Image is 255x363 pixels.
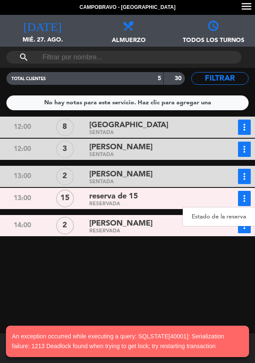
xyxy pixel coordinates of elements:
[239,193,249,204] i: more_vert
[1,191,44,206] div: 13:00
[6,326,249,357] notyf-toast: An exception occurred while executing a query: SQLSTATE[40001]: Serialization failure: 1213 Deadl...
[1,218,44,233] div: 14:00
[239,144,249,154] i: more_vert
[239,122,249,132] i: more_vert
[1,142,44,157] div: 12:00
[56,118,74,136] div: 8
[89,131,212,135] div: SENTADA
[56,140,74,158] div: 3
[158,75,161,81] strong: 5
[19,52,29,62] i: search
[89,229,212,233] div: RESERVADA
[44,98,211,108] div: No hay notas para este servicio. Haz clic para agregar una
[89,141,153,154] span: [PERSON_NAME]
[89,180,212,184] div: SENTADA
[89,218,153,230] span: [PERSON_NAME]
[89,153,212,157] div: SENTADA
[23,19,62,31] i: [DATE]
[11,77,46,81] span: TOTAL CLIENTES
[1,120,44,135] div: 12:00
[175,75,183,81] strong: 30
[56,217,74,235] div: 2
[1,169,44,184] div: 13:00
[89,168,153,181] span: [PERSON_NAME]
[89,202,212,206] div: RESERVADA
[183,210,255,223] a: Estado de la reserva
[238,169,251,184] button: more_vert
[238,191,251,206] button: more_vert
[79,3,176,12] span: Campobravo - [GEOGRAPHIC_DATA]
[239,171,249,181] i: more_vert
[56,168,74,185] div: 2
[42,51,206,64] input: Filtrar por nombre...
[89,119,168,131] span: [GEOGRAPHIC_DATA]
[89,190,138,203] span: reserva de 15
[238,142,251,157] button: more_vert
[56,190,74,207] div: 15
[191,72,249,85] button: Filtrar
[238,120,251,135] button: more_vert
